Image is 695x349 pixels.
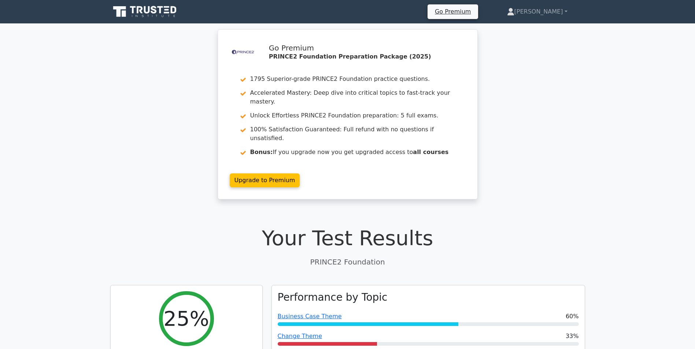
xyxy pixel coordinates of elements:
[489,4,585,19] a: [PERSON_NAME]
[163,306,209,331] h2: 25%
[430,7,475,16] a: Go Premium
[110,226,585,250] h1: Your Test Results
[278,291,388,304] h3: Performance by Topic
[278,313,342,320] a: Business Case Theme
[566,332,579,341] span: 33%
[110,256,585,267] p: PRINCE2 Foundation
[230,173,300,187] a: Upgrade to Premium
[566,312,579,321] span: 60%
[278,333,322,339] a: Change Theme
